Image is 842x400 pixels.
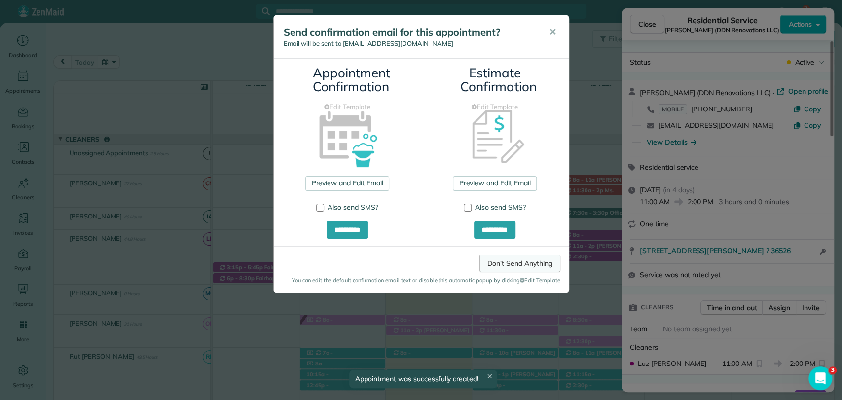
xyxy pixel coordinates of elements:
span: Email will be sent to [EMAIL_ADDRESS][DOMAIN_NAME] [284,39,453,47]
span: Also send SMS? [475,203,526,212]
span: ✕ [549,26,556,37]
a: Edit Template [429,102,561,112]
a: Edit Template [281,102,414,112]
img: appointment_confirmation_icon-141e34405f88b12ade42628e8c248340957700ab75a12ae832a8710e9b578dc5.png [303,94,392,182]
iframe: Intercom live chat [808,366,832,390]
a: Preview and Edit Email [453,176,536,191]
h3: Estimate Confirmation [460,66,529,94]
div: Appointment was successfully created! [349,370,497,388]
span: 3 [829,366,837,374]
h5: Send confirmation email for this appointment? [284,25,535,39]
a: Preview and Edit Email [305,176,389,191]
span: Also send SMS? [328,203,378,212]
a: Don't Send Anything [479,255,560,272]
small: You can edit the default confirmation email text or disable this automatic popup by clicking Edit... [282,276,560,285]
h3: Appointment Confirmation [313,66,382,94]
img: estimate_confirmation_icon-3c49e259c2db8ed30065a87e6729993fdc938512b779838a63ae53021c87626e.png [451,94,539,182]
